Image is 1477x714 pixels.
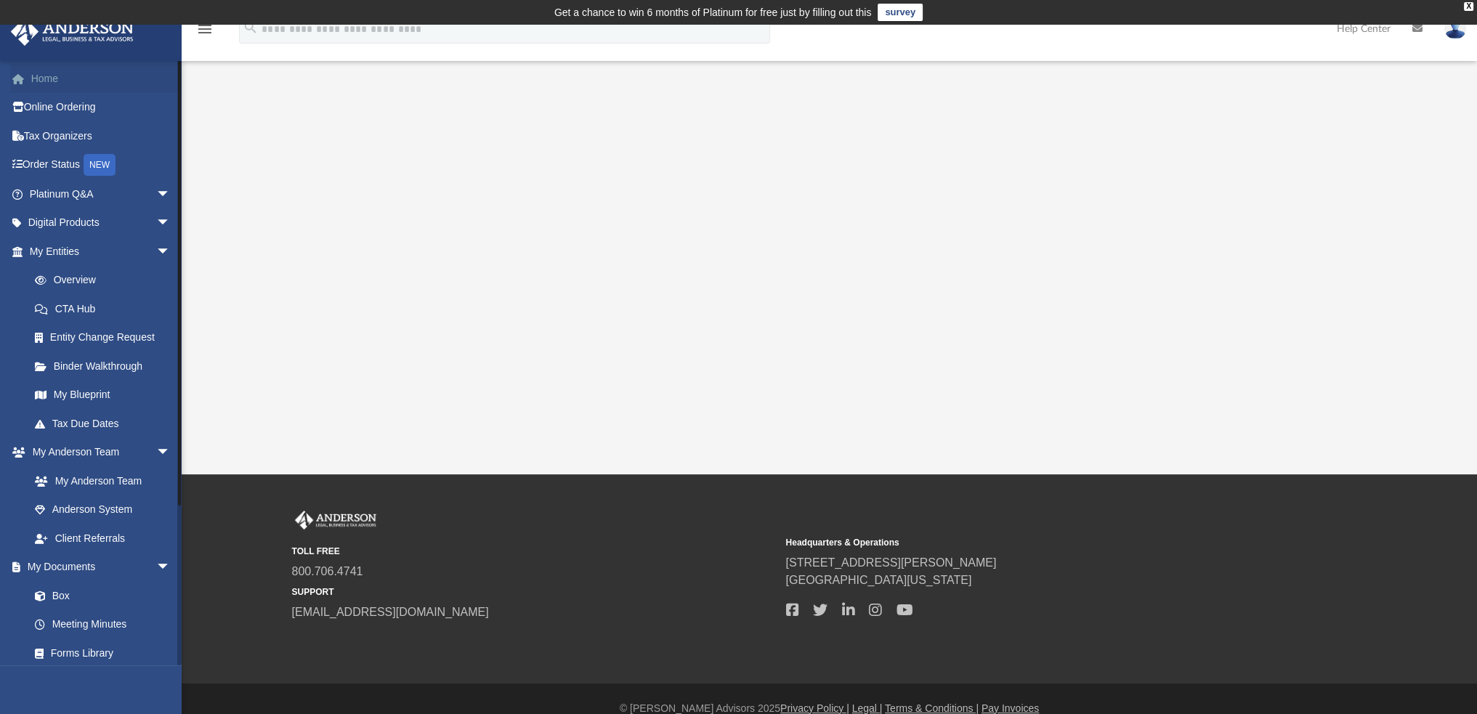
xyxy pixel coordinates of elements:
a: CTA Hub [20,294,193,323]
a: Pay Invoices [982,702,1039,714]
span: arrow_drop_down [156,208,185,238]
a: Platinum Q&Aarrow_drop_down [10,179,193,208]
a: My Anderson Teamarrow_drop_down [10,438,185,467]
a: Home [10,64,193,93]
small: Headquarters & Operations [786,536,1270,549]
i: search [243,20,259,36]
a: Anderson System [20,495,185,524]
img: User Pic [1444,18,1466,39]
a: My Entitiesarrow_drop_down [10,237,193,266]
a: Tax Due Dates [20,409,193,438]
a: Digital Productsarrow_drop_down [10,208,193,238]
a: 800.706.4741 [292,565,363,577]
a: Terms & Conditions | [885,702,979,714]
div: NEW [84,154,116,176]
a: Online Ordering [10,93,193,122]
a: [STREET_ADDRESS][PERSON_NAME] [786,556,997,569]
img: Anderson Advisors Platinum Portal [292,511,379,530]
a: Forms Library [20,638,178,668]
a: Legal | [852,702,883,714]
span: arrow_drop_down [156,553,185,583]
i: menu [196,20,214,38]
a: Client Referrals [20,524,185,553]
a: [GEOGRAPHIC_DATA][US_STATE] [786,574,972,586]
a: survey [878,4,923,21]
a: Order StatusNEW [10,150,193,180]
span: arrow_drop_down [156,237,185,267]
span: arrow_drop_down [156,179,185,209]
small: SUPPORT [292,585,776,599]
a: menu [196,28,214,38]
a: My Blueprint [20,381,185,410]
small: TOLL FREE [292,545,776,558]
a: Binder Walkthrough [20,352,193,381]
div: close [1464,2,1473,11]
a: Entity Change Request [20,323,193,352]
a: Overview [20,266,193,295]
a: Tax Organizers [10,121,193,150]
span: arrow_drop_down [156,438,185,468]
a: Privacy Policy | [780,702,849,714]
img: Anderson Advisors Platinum Portal [7,17,138,46]
a: My Documentsarrow_drop_down [10,553,185,582]
div: Get a chance to win 6 months of Platinum for free just by filling out this [554,4,872,21]
a: [EMAIL_ADDRESS][DOMAIN_NAME] [292,606,489,618]
a: My Anderson Team [20,466,178,495]
a: Box [20,581,178,610]
a: Meeting Minutes [20,610,185,639]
